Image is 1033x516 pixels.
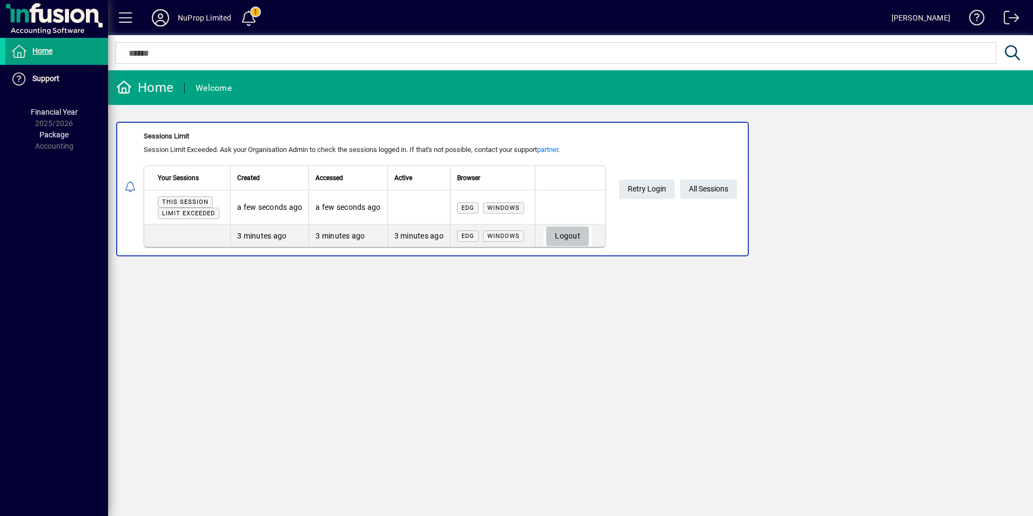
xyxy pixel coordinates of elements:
[689,180,728,198] span: All Sessions
[308,224,387,247] td: 3 minutes ago
[144,131,606,142] div: Sessions Limit
[316,172,343,184] span: Accessed
[619,180,675,199] button: Retry Login
[230,224,308,247] td: 3 minutes ago
[555,227,580,245] span: Logout
[961,2,985,37] a: Knowledge Base
[178,9,231,27] div: NuProp Limited
[461,233,474,240] span: Edg
[537,145,558,154] a: partner
[628,180,666,198] span: Retry Login
[5,65,108,92] a: Support
[237,172,260,184] span: Created
[196,80,232,97] div: Welcome
[546,227,589,246] button: Logout
[143,8,178,28] button: Profile
[158,172,199,184] span: Your Sessions
[31,108,78,116] span: Financial Year
[387,224,450,247] td: 3 minutes ago
[162,210,215,217] span: Limit exceeded
[144,144,606,155] div: Session Limit Exceeded. Ask your Organisation Admin to check the sessions logged in. If that's no...
[891,9,950,27] div: [PERSON_NAME]
[680,180,737,199] a: All Sessions
[162,199,209,206] span: This session
[461,204,474,211] span: Edg
[39,130,69,139] span: Package
[32,47,52,55] span: Home
[108,122,1033,256] app-alert-notification-menu-item: Sessions Limit
[32,74,59,83] span: Support
[487,233,520,240] span: Windows
[308,190,387,224] td: a few seconds ago
[116,79,173,96] div: Home
[230,190,308,224] td: a few seconds ago
[996,2,1019,37] a: Logout
[457,172,480,184] span: Browser
[394,172,412,184] span: Active
[487,204,520,211] span: Windows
